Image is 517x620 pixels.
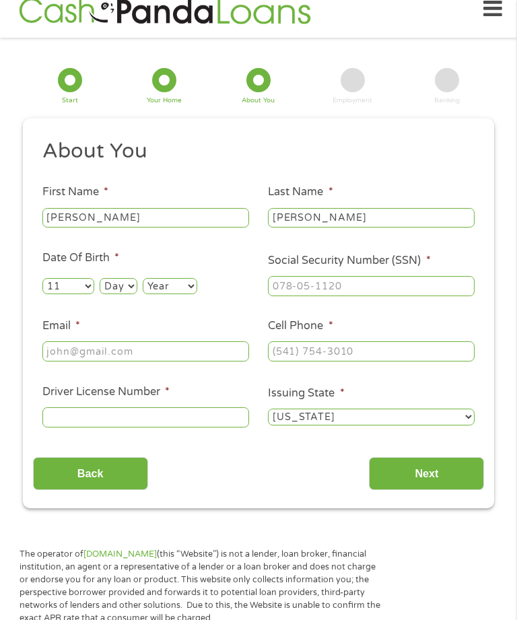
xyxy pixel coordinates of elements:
[268,208,475,228] input: Smith
[42,185,108,199] label: First Name
[268,254,430,268] label: Social Security Number (SSN)
[62,98,78,104] div: Start
[42,385,170,399] label: Driver License Number
[242,98,275,104] div: About You
[268,276,475,296] input: 078-05-1120
[434,98,460,104] div: Banking
[268,386,344,401] label: Issuing State
[42,138,465,165] h2: About You
[268,341,475,361] input: (541) 754-3010
[42,341,249,361] input: john@gmail.com
[147,98,182,104] div: Your Home
[33,457,148,490] input: Back
[83,549,157,559] a: [DOMAIN_NAME]
[268,185,333,199] label: Last Name
[333,98,372,104] div: Employment
[268,319,333,333] label: Cell Phone
[42,319,80,333] label: Email
[369,457,484,490] input: Next
[42,208,249,228] input: John
[42,251,119,265] label: Date Of Birth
